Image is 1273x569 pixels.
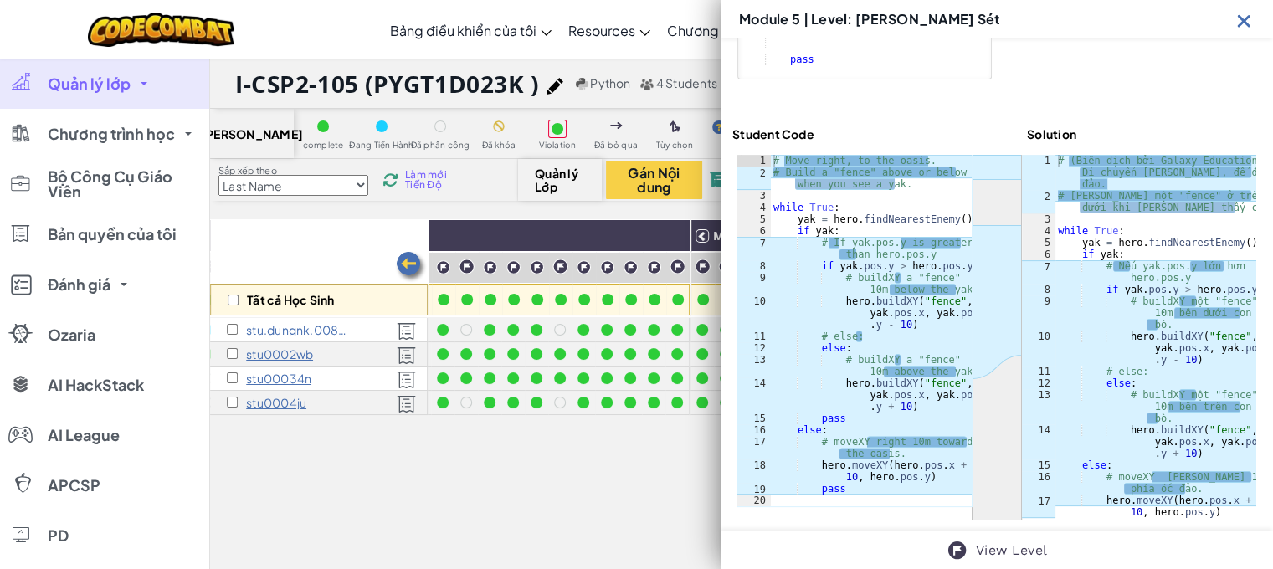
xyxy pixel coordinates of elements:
button: Gán Nội dung [606,161,702,199]
span: [PERSON_NAME] [201,127,303,141]
img: IconChallengeLevel.svg [624,260,638,274]
img: IconChallengeLevel.svg [647,260,661,274]
span: Quản lý lớp [48,76,131,91]
img: IconChallengeLevel.svg [459,259,475,274]
div: 1 [737,155,771,167]
img: Licensed [397,371,416,389]
div: 8 [737,260,771,272]
span: Đã khóa [482,141,516,150]
span: Đánh giá [48,277,110,292]
div: 17 [737,436,771,459]
img: IconChallengeLevel.svg [552,259,568,274]
p: stu0004ju [246,396,306,409]
div: 16 [737,424,771,436]
span: Python [590,75,630,90]
div: 3 [1022,213,1055,225]
img: Arrow_Left.png [394,250,428,284]
img: Licensed [397,322,416,341]
div: 5 [737,213,771,225]
img: IconChallengeLevel.svg [947,540,968,561]
span: Resources [568,22,635,39]
div: 10 [1022,331,1055,366]
img: IconChallengeLevel.svg [577,260,591,274]
a: Resources [560,8,659,53]
span: Ozaria [48,327,95,342]
img: IconChallengeLevel.svg [530,260,544,274]
img: IconChallengeLevel.svg [695,259,711,274]
div: 19 [737,483,771,495]
span: AI HackStack [48,377,144,392]
div: 2 [737,167,771,190]
div: 7 [737,237,771,260]
img: CodeCombat logo [88,13,234,47]
img: MultipleUsers.png [639,78,654,90]
h4: Student Code [732,126,814,141]
span: Chương trình học [48,126,175,141]
img: Licensed [397,395,416,413]
img: IconReload.svg [382,172,398,187]
div: 13 [1022,389,1055,424]
h1: I-CSP2-105 (PYGT1D023K ) [235,68,538,100]
span: Bộ Công Cụ Giáo Viên [48,169,198,199]
div: 15 [1022,459,1055,471]
div: 4 [737,202,771,213]
p: Tất cả Học Sinh [247,293,334,306]
a: View Level [976,541,1047,561]
p: stu0002wb [246,347,313,361]
a: Chương trình học [659,8,798,53]
h4: Solution [1027,126,1076,141]
img: IconChallengeLevel.svg [506,260,521,274]
a: Bảng điều khiển của tôi [382,8,560,53]
span: Làm mới Tiến Độ [405,170,456,190]
img: IconHint.svg [712,120,726,134]
div: 14 [1022,424,1055,459]
img: Licensed [397,346,416,365]
label: Sắp xếp theo [218,164,368,177]
img: Icon_Exit.svg [1234,10,1255,31]
div: 20 [737,495,771,506]
div: 2 [1022,190,1055,213]
div: 13 [737,354,771,377]
img: IconChallengeLevel.svg [718,259,734,274]
div: 5 [1022,237,1055,249]
div: 18 [737,459,771,483]
div: 7 [1022,260,1055,284]
img: IconChallengeLevel.svg [600,260,614,274]
span: AI League [48,428,120,443]
img: IconLicenseApply.svg [710,172,735,187]
img: python.png [576,78,588,90]
div: 4 [1022,225,1055,237]
p: stu00034n [246,372,311,385]
div: 15 [737,413,771,424]
span: complete [303,141,344,150]
div: 8 [1022,284,1055,295]
span: Bản quyền của tôi [48,227,177,242]
img: iconPencil.svg [547,78,563,95]
span: 4 Students [656,75,717,90]
img: IconChallengeLevel.svg [670,259,685,274]
span: Đã phân công [411,141,470,150]
img: IconChallengeLevel.svg [436,260,450,274]
div: 1 [1022,155,1055,190]
div: 6 [737,225,771,237]
div: 9 [1022,295,1055,331]
img: IconOptionalLevel.svg [670,120,680,134]
img: IconChallengeLevel.svg [483,260,497,274]
div: 3 [737,190,771,202]
div: 11 [1022,366,1055,377]
p: stu.dungnk.00804 [246,323,351,336]
h3: Module 5 | Level: [PERSON_NAME] Sét [739,12,1000,26]
span: Violation [538,141,576,150]
span: Chương trình học [667,22,775,39]
div: 12 [737,342,771,354]
span: Tùy chọn [656,141,694,150]
div: 17 [1022,495,1055,518]
div: 11 [737,331,771,342]
div: 6 [1022,249,1055,260]
div: 16 [1022,471,1055,495]
span: Đang Tiến Hành [349,141,413,150]
span: Quản lý Lớp [535,167,584,193]
span: Đã bỏ qua [594,141,638,150]
div: 14 [737,377,771,413]
div: 10 [737,295,771,331]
